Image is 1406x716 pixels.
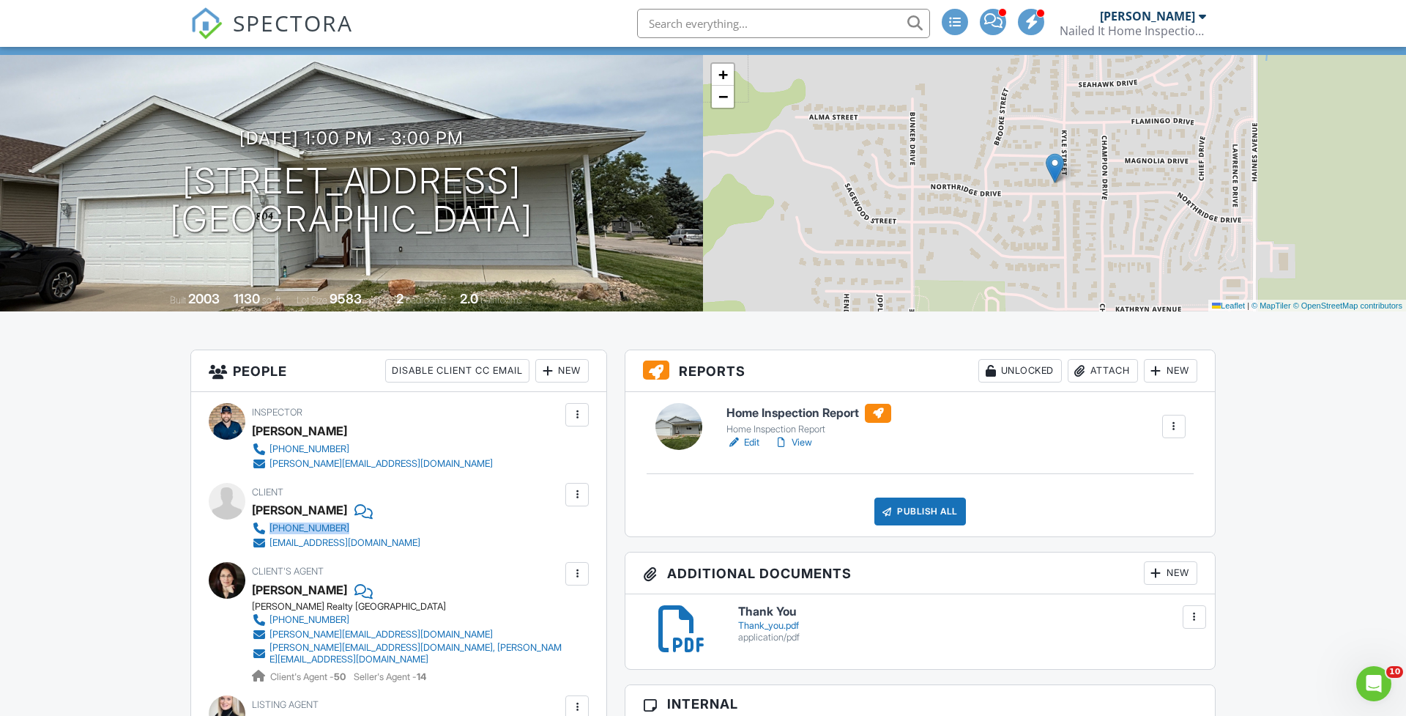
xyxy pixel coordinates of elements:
[1100,9,1195,23] div: [PERSON_NAME]
[190,20,353,51] a: SPECTORA
[637,9,930,38] input: Search everything...
[774,435,812,450] a: View
[738,632,1197,643] div: application/pdf
[712,86,734,108] a: Zoom out
[239,128,464,148] h3: [DATE] 1:00 pm - 3:00 pm
[191,350,606,392] h3: People
[252,487,283,498] span: Client
[718,87,728,106] span: −
[269,642,562,665] div: [PERSON_NAME][EMAIL_ADDRESS][DOMAIN_NAME], [PERSON_NAME][EMAIL_ADDRESS][DOMAIN_NAME]
[252,407,302,418] span: Inspector
[978,359,1062,383] div: Unlocked
[269,443,349,455] div: [PHONE_NUMBER]
[726,424,891,435] div: Home Inspection Report
[718,65,728,84] span: +
[1251,301,1291,310] a: © MapTiler
[297,295,327,306] span: Lot Size
[252,521,420,536] a: [PHONE_NUMBER]
[252,457,493,471] a: [PERSON_NAME][EMAIL_ADDRESS][DOMAIN_NAME]
[1068,359,1138,383] div: Attach
[535,359,589,383] div: New
[1046,153,1064,183] img: Marker
[1060,23,1206,38] div: Nailed It Home Inspections LLC
[252,579,347,601] a: [PERSON_NAME]
[170,295,186,306] span: Built
[269,629,493,641] div: [PERSON_NAME][EMAIL_ADDRESS][DOMAIN_NAME]
[738,620,1197,632] div: Thank_you.pdf
[1293,301,1402,310] a: © OpenStreetMap contributors
[396,291,403,306] div: 2
[269,537,420,549] div: [EMAIL_ADDRESS][DOMAIN_NAME]
[1144,561,1197,585] div: New
[334,671,346,682] strong: 50
[406,295,446,306] span: bedrooms
[1144,359,1197,383] div: New
[385,359,529,383] div: Disable Client CC Email
[252,613,562,627] a: [PHONE_NUMBER]
[1386,666,1403,678] span: 10
[269,614,349,626] div: [PHONE_NUMBER]
[1356,666,1391,701] iframe: Intercom live chat
[252,442,493,457] a: [PHONE_NUMBER]
[270,671,348,682] span: Client's Agent -
[252,642,562,665] a: [PERSON_NAME][EMAIL_ADDRESS][DOMAIN_NAME], [PERSON_NAME][EMAIL_ADDRESS][DOMAIN_NAME]
[252,627,562,642] a: [PERSON_NAME][EMAIL_ADDRESS][DOMAIN_NAME]
[252,601,573,613] div: [PERSON_NAME] Realty [GEOGRAPHIC_DATA]
[625,350,1215,392] h3: Reports
[738,605,1197,619] h6: Thank You
[480,295,522,306] span: bathrooms
[417,671,426,682] strong: 14
[252,536,420,550] a: [EMAIL_ADDRESS][DOMAIN_NAME]
[625,553,1215,594] h3: Additional Documents
[460,291,478,306] div: 2.0
[726,404,891,423] h6: Home Inspection Report
[874,498,966,525] div: Publish All
[188,291,220,306] div: 2003
[712,64,734,86] a: Zoom in
[233,7,353,38] span: SPECTORA
[269,458,493,470] div: [PERSON_NAME][EMAIL_ADDRESS][DOMAIN_NAME]
[262,295,283,306] span: sq. ft.
[354,671,426,682] span: Seller's Agent -
[190,7,223,40] img: The Best Home Inspection Software - Spectora
[170,162,533,240] h1: [STREET_ADDRESS] [GEOGRAPHIC_DATA]
[252,566,324,577] span: Client's Agent
[269,523,349,534] div: [PHONE_NUMBER]
[252,699,319,710] span: Listing Agent
[364,295,382,306] span: sq.ft.
[1212,301,1245,310] a: Leaflet
[738,605,1197,643] a: Thank You Thank_you.pdf application/pdf
[1247,301,1249,310] span: |
[726,404,891,436] a: Home Inspection Report Home Inspection Report
[252,499,347,521] div: [PERSON_NAME]
[252,420,347,442] div: [PERSON_NAME]
[726,435,759,450] a: Edit
[234,291,260,306] div: 1130
[330,291,362,306] div: 9583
